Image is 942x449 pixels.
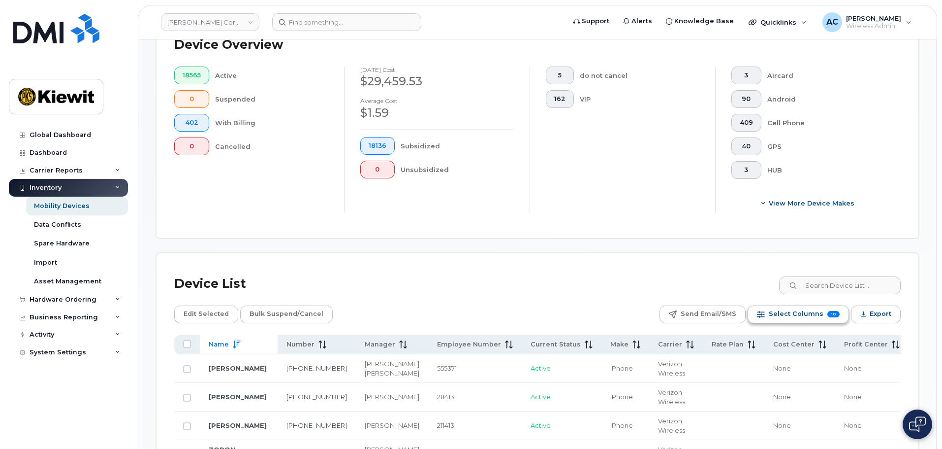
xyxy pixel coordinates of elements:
div: Quicklinks [742,12,814,32]
a: Knowledge Base [659,11,741,31]
span: 10 [827,311,840,317]
div: [PERSON_NAME] [365,359,419,369]
div: $1.59 [360,104,514,121]
button: 5 [546,67,574,84]
button: 402 [174,114,209,132]
span: Bulk Suspend/Cancel [250,307,323,321]
span: 3 [740,166,753,174]
a: Alerts [616,11,659,31]
span: Select Columns [769,307,823,321]
button: Edit Selected [174,306,238,323]
span: iPhone [610,364,633,372]
h4: Average cost [360,98,514,104]
button: 90 [731,90,761,108]
span: 0 [183,142,201,150]
span: 402 [183,119,201,127]
span: Active [531,364,551,372]
button: 0 [174,138,209,155]
a: [PERSON_NAME] [209,421,267,429]
span: 162 [554,95,565,103]
button: 3 [731,67,761,84]
span: [PERSON_NAME] [846,14,901,22]
span: None [773,393,791,401]
div: do not cancel [580,67,700,84]
button: Send Email/SMS [659,306,746,323]
div: Device Overview [174,32,283,58]
span: Name [209,340,229,349]
div: Active [215,67,329,84]
span: Rate Plan [712,340,744,349]
span: 555371 [437,364,457,372]
span: 90 [740,95,753,103]
div: Unsubsidized [401,161,514,178]
span: Cost Center [773,340,815,349]
div: [PERSON_NAME] [365,421,419,430]
span: Wireless Admin [846,22,901,30]
span: Quicklinks [760,18,796,26]
div: Cancelled [215,138,329,155]
span: Manager [365,340,395,349]
span: 409 [740,119,753,127]
button: 409 [731,114,761,132]
div: Android [767,90,885,108]
button: Bulk Suspend/Cancel [240,306,333,323]
button: 18565 [174,67,209,84]
div: Andrea Castrezana [816,12,918,32]
span: iPhone [610,421,633,429]
span: AC [826,16,838,28]
span: 3 [740,71,753,79]
button: 40 [731,138,761,155]
span: Carrier [658,340,682,349]
span: None [844,421,862,429]
span: Current Status [531,340,581,349]
button: View More Device Makes [731,195,885,212]
span: Employee Number [437,340,501,349]
a: [PERSON_NAME] [209,364,267,372]
button: 3 [731,161,761,179]
span: iPhone [610,393,633,401]
span: Make [610,340,628,349]
span: Knowledge Base [674,16,734,26]
button: 0 [360,161,395,178]
span: 0 [369,166,386,173]
span: 211413 [437,421,454,429]
span: Active [531,421,551,429]
img: Open chat [909,416,926,432]
span: Verizon Wireless [658,388,685,406]
span: 211413 [437,393,454,401]
div: [PERSON_NAME] [365,392,419,402]
div: $29,459.53 [360,73,514,90]
a: [PERSON_NAME] [209,393,267,401]
button: 162 [546,90,574,108]
span: 18136 [369,142,386,150]
div: Suspended [215,90,329,108]
span: None [773,421,791,429]
a: Support [566,11,616,31]
span: None [844,364,862,372]
button: Export [851,306,901,323]
span: Alerts [631,16,652,26]
span: 18565 [183,71,201,79]
span: 40 [740,142,753,150]
div: Device List [174,271,246,297]
h4: [DATE] cost [360,67,514,73]
span: Verizon Wireless [658,417,685,434]
a: [PHONE_NUMBER] [286,393,347,401]
div: Cell Phone [767,114,885,132]
a: [PHONE_NUMBER] [286,364,347,372]
span: Send Email/SMS [681,307,736,321]
input: Search Device List ... [779,276,901,294]
button: Select Columns 10 [748,306,849,323]
a: Kiewit Corporation [161,13,259,31]
span: Export [870,307,891,321]
a: [PHONE_NUMBER] [286,421,347,429]
span: Support [582,16,609,26]
div: VIP [580,90,700,108]
span: 5 [554,71,565,79]
span: None [844,393,862,401]
span: Number [286,340,314,349]
span: Active [531,393,551,401]
span: Verizon Wireless [658,360,685,377]
div: [PERSON_NAME] [365,369,419,378]
div: HUB [767,161,885,179]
